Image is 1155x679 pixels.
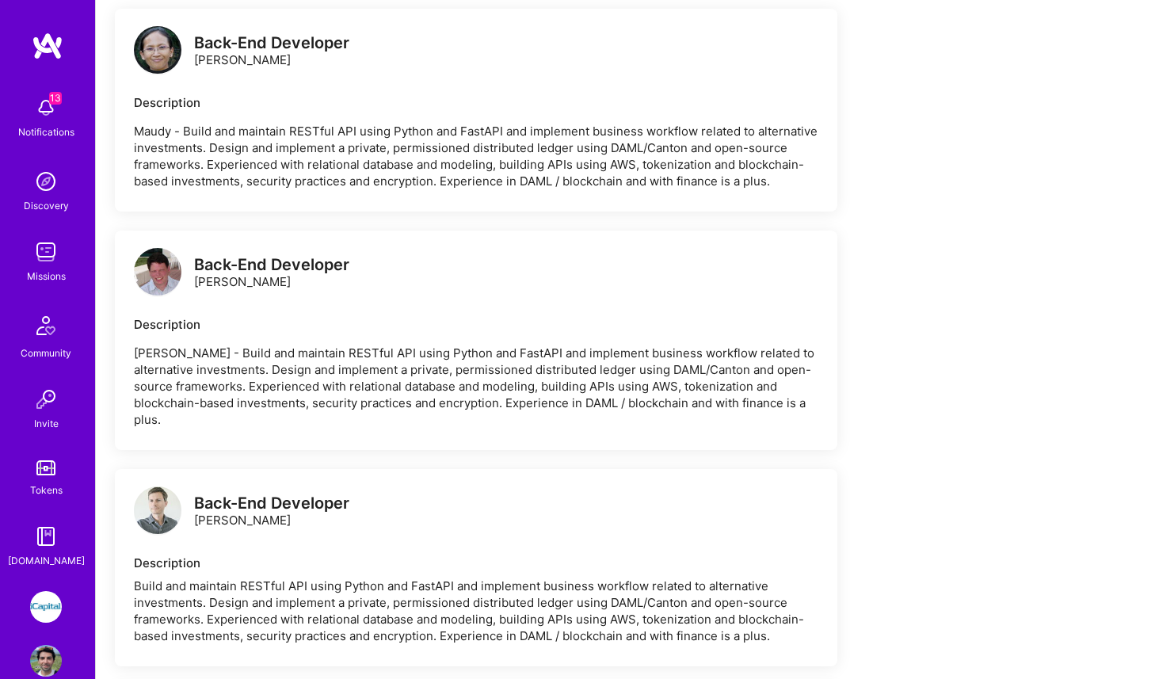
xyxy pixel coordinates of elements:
a: User Avatar [26,645,66,677]
a: logo [134,26,181,78]
div: Description [134,316,818,333]
div: [PERSON_NAME] [194,35,349,68]
img: logo [32,32,63,60]
div: Build and maintain RESTful API using Python and FastAPI and implement business workflow related t... [134,578,818,644]
img: bell [30,92,62,124]
a: logo [134,248,181,299]
img: iCapital: Build and maintain RESTful API [30,591,62,623]
img: User Avatar [30,645,62,677]
div: [DOMAIN_NAME] [8,552,85,569]
div: Description [134,555,818,571]
div: Community [21,345,71,361]
img: guide book [30,521,62,552]
div: Back-End Developer [194,495,349,512]
div: Back-End Developer [194,257,349,273]
img: discovery [30,166,62,197]
div: [PERSON_NAME] [194,257,349,290]
div: Invite [34,415,59,432]
p: [PERSON_NAME] - Build and maintain RESTful API using Python and FastAPI and implement business wo... [134,345,818,428]
img: logo [134,486,181,534]
img: logo [134,26,181,74]
div: Missions [27,268,66,284]
a: logo [134,486,181,538]
img: Community [27,307,65,345]
img: Invite [30,383,62,415]
img: teamwork [30,236,62,268]
span: 13 [49,92,62,105]
img: logo [134,248,181,296]
a: iCapital: Build and maintain RESTful API [26,591,66,623]
div: Tokens [30,482,63,498]
div: [PERSON_NAME] [194,495,349,528]
p: Maudy - Build and maintain RESTful API using Python and FastAPI and implement business workflow r... [134,123,818,189]
div: Back-End Developer [194,35,349,51]
div: Description [134,94,818,111]
div: Notifications [18,124,74,140]
img: tokens [36,460,55,475]
div: Discovery [24,197,69,214]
